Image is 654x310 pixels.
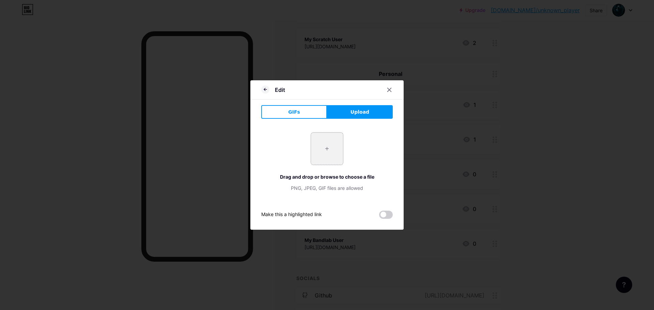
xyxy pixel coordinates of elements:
span: GIFs [288,109,300,116]
div: Edit [275,86,285,94]
button: Upload [327,105,393,119]
div: Make this a highlighted link [261,211,322,219]
button: GIFs [261,105,327,119]
span: Upload [351,109,369,116]
div: PNG, JPEG, GIF files are allowed [261,184,393,192]
div: Drag and drop or browse to choose a file [261,173,393,180]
